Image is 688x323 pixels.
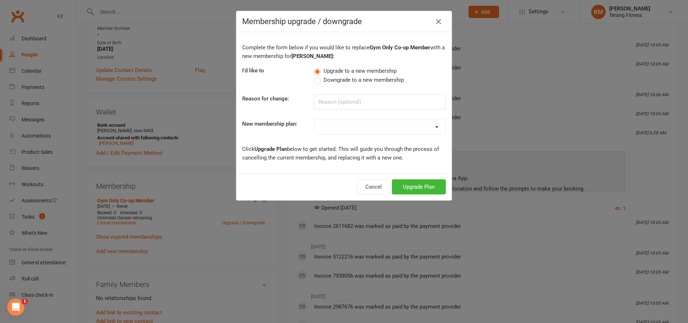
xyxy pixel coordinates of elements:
[323,67,397,74] span: Upgrade to a new membership
[314,94,446,109] input: Reason (optional)
[392,179,446,194] button: Upgrade Plan
[242,120,297,128] label: New membership plan:
[291,53,334,59] b: [PERSON_NAME]:
[7,299,24,316] iframe: Intercom live chat
[242,66,264,75] label: I'd like to
[254,146,287,152] b: Upgrade Plan
[242,145,446,162] p: Click below to get started. This will guide you through the process of cancelling the current mem...
[242,94,289,103] label: Reason for change:
[242,43,446,60] p: Complete the form below if you would like to replace with a new membership for
[242,17,446,26] h4: Membership upgrade / downgrade
[323,76,404,83] span: Downgrade to a new membership
[433,16,444,27] button: Close
[357,179,390,194] button: Cancel
[22,299,28,304] span: 1
[370,44,430,51] b: Gym Only Co-op Member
